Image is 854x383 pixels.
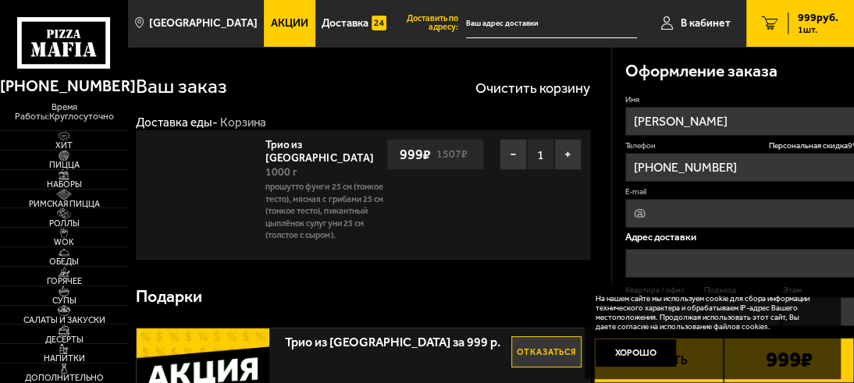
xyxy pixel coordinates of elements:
[220,115,266,130] div: Корзина
[265,165,297,179] span: 1000 г
[136,288,202,304] h3: Подарки
[798,12,838,23] span: 999 руб.
[136,76,227,97] h1: Ваш заказ
[265,134,386,164] a: Трио из [GEOGRAPHIC_DATA]
[798,25,838,34] span: 1 шт.
[466,9,637,38] span: Санкт-Петербург, Трамвайный проспект, 13к2
[265,181,386,241] p: Прошутто Фунги 25 см (тонкое тесто), Мясная с грибами 25 см (тонкое тесто), Пикантный цыплёнок су...
[434,149,475,160] s: 1507 ₽
[475,81,590,95] button: Очистить корзину
[466,9,637,38] input: Ваш адрес доставки
[395,140,434,169] strong: 999 ₽
[322,18,368,29] span: Доставка
[271,18,308,29] span: Акции
[500,139,527,170] button: −
[149,18,258,29] span: [GEOGRAPHIC_DATA]
[136,115,218,129] a: Доставка еды-
[596,294,820,331] p: На нашем сайте мы используем cookie для сбора информации технического характера и обрабатываем IP...
[681,18,731,29] span: В кабинет
[596,339,676,366] button: Хорошо
[625,62,777,79] h3: Оформление заказа
[285,328,511,349] span: Трио из [GEOGRAPHIC_DATA] за 999 р.
[511,336,582,367] button: Отказаться
[527,139,554,170] span: 1
[554,139,582,170] button: +
[372,13,386,34] img: 15daf4d41897b9f0e9f617042186c801.svg
[393,15,466,32] span: Доставить по адресу:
